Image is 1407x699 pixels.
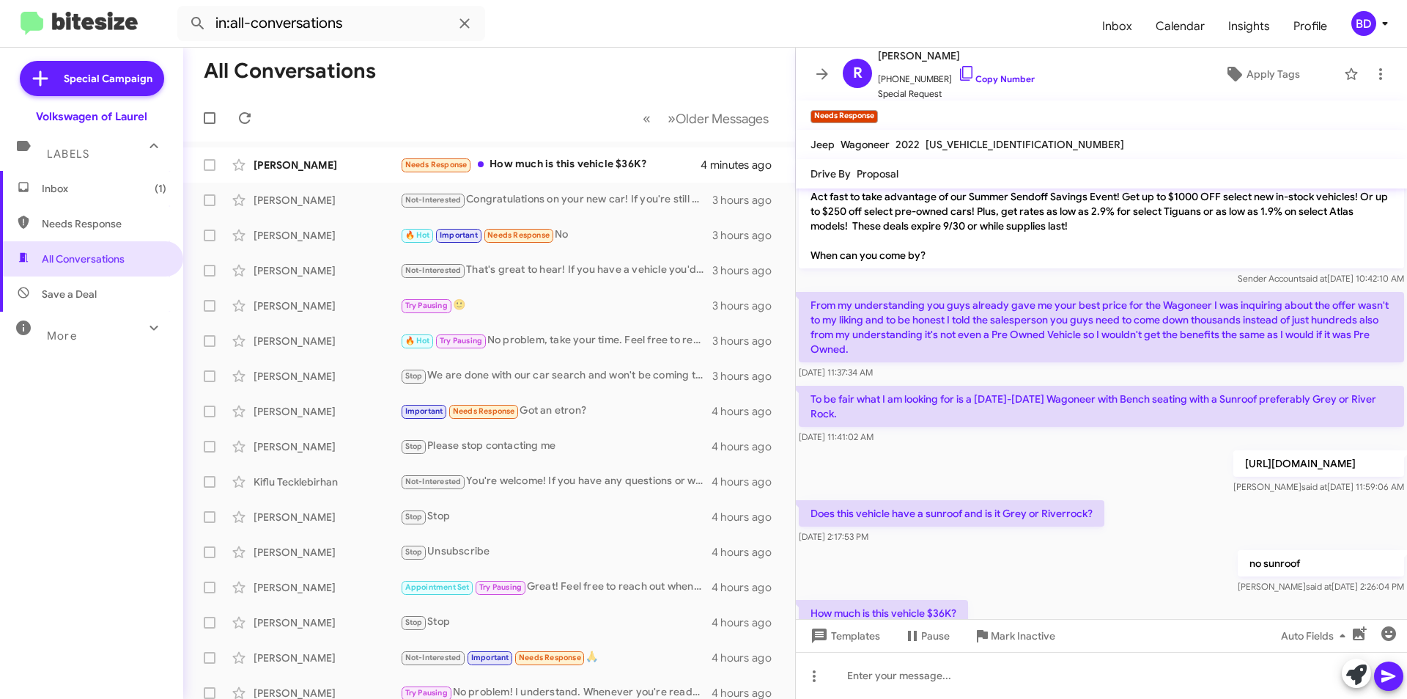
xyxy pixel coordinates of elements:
[712,369,783,384] div: 3 hours ago
[712,615,783,630] div: 4 hours ago
[921,623,950,649] span: Pause
[254,545,400,560] div: [PERSON_NAME]
[799,386,1404,427] p: To be fair what I am looking for is a [DATE]-[DATE] Wagoneer with Bench seating with a Sunroof pr...
[254,475,400,489] div: Kiflu Tecklebirhan
[799,139,1404,268] p: Hi [PERSON_NAME] it's [PERSON_NAME], General Sales Manager at Ourisman Volkswagen of Laurel. Than...
[400,438,712,455] div: Please stop contacting me
[400,191,712,208] div: Congratulations on your new car! If you're still considering selling your vehicle, when would you...
[1351,11,1376,36] div: BD
[405,582,470,592] span: Appointment Set
[405,512,423,521] span: Stop
[405,406,443,416] span: Important
[453,406,515,416] span: Needs Response
[668,109,676,128] span: »
[254,439,400,454] div: [PERSON_NAME]
[991,623,1055,649] span: Mark Inactive
[1281,623,1351,649] span: Auto Fields
[958,73,1035,84] a: Copy Number
[1216,5,1282,48] a: Insights
[405,336,430,345] span: 🔥 Hot
[400,403,712,420] div: Got an etron?
[405,195,462,205] span: Not-Interested
[1301,481,1327,492] span: said at
[878,65,1035,87] span: [PHONE_NUMBER]
[254,615,400,630] div: [PERSON_NAME]
[712,404,783,419] div: 4 hours ago
[254,651,400,665] div: [PERSON_NAME]
[808,623,880,649] span: Templates
[799,431,874,442] span: [DATE] 11:41:02 AM
[400,614,712,631] div: Stop
[471,653,509,662] span: Important
[400,262,712,279] div: That's great to hear! If you have a vehicle you'd like to sell or if you need assistance in the f...
[712,651,783,665] div: 4 hours ago
[1238,581,1404,592] span: [PERSON_NAME] [DATE] 2:26:04 PM
[254,404,400,419] div: [PERSON_NAME]
[810,110,878,123] small: Needs Response
[47,147,89,161] span: Labels
[405,371,423,381] span: Stop
[635,103,778,133] nav: Page navigation example
[1233,481,1404,492] span: [PERSON_NAME] [DATE] 11:59:06 AM
[712,299,783,313] div: 3 hours ago
[400,508,712,525] div: Stop
[1144,5,1216,48] a: Calendar
[712,510,783,524] div: 4 hours ago
[64,71,152,86] span: Special Campaign
[1301,273,1327,284] span: said at
[254,334,400,348] div: [PERSON_NAME]
[895,138,920,151] span: 2022
[878,47,1035,65] span: [PERSON_NAME]
[405,160,468,169] span: Needs Response
[799,292,1404,362] p: From my understanding you guys already gave me your best price for the Wagoneer I was inquiring a...
[254,580,400,595] div: [PERSON_NAME]
[440,336,482,345] span: Try Pausing
[926,138,1124,151] span: [US_VEHICLE_IDENTIFICATION_NUMBER]
[254,193,400,208] div: [PERSON_NAME]
[400,579,712,596] div: Great! Feel free to reach out whenever you're ready. Looking forward to helping you with your veh...
[487,230,550,240] span: Needs Response
[405,266,462,275] span: Not-Interested
[405,477,462,486] span: Not-Interested
[254,228,400,243] div: [PERSON_NAME]
[799,600,968,626] p: How much is this vehicle $36K?
[155,181,166,196] span: (1)
[405,653,462,662] span: Not-Interested
[1090,5,1144,48] a: Inbox
[841,138,890,151] span: Wagoneer
[254,263,400,278] div: [PERSON_NAME]
[400,227,712,244] div: No
[712,334,783,348] div: 3 hours ago
[857,167,898,180] span: Proposal
[659,103,778,133] button: Next
[1269,623,1363,649] button: Auto Fields
[634,103,660,133] button: Previous
[177,6,485,41] input: Search
[1282,5,1339,48] a: Profile
[810,138,835,151] span: Jeep
[254,299,400,313] div: [PERSON_NAME]
[42,216,166,231] span: Needs Response
[853,62,863,85] span: R
[712,580,783,595] div: 4 hours ago
[712,193,783,208] div: 3 hours ago
[400,297,712,314] div: 🙂
[712,475,783,489] div: 4 hours ago
[42,181,166,196] span: Inbox
[47,329,77,343] span: More
[1233,450,1404,477] p: [URL][DOMAIN_NAME]
[405,301,448,310] span: Try Pausing
[1306,581,1332,592] span: said at
[400,156,701,173] div: How much is this vehicle $36K?
[440,230,478,240] span: Important
[892,623,961,649] button: Pause
[701,158,783,172] div: 4 minutes ago
[400,544,712,560] div: Unsubscribe
[796,623,892,649] button: Templates
[712,545,783,560] div: 4 hours ago
[204,59,376,83] h1: All Conversations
